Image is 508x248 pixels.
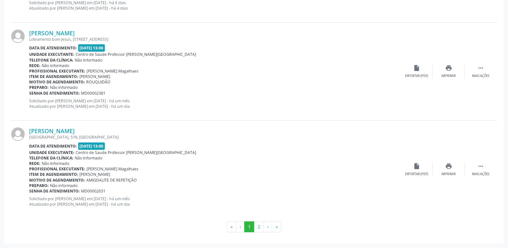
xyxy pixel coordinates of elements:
[29,79,85,85] b: Motivo de agendamento:
[29,161,40,166] b: Rede:
[29,85,49,90] b: Preparo:
[29,57,73,63] b: Telefone da clínica:
[76,150,196,155] span: Centro de Saude Professor [PERSON_NAME][GEOGRAPHIC_DATA]
[75,57,102,63] span: Não informado
[29,196,401,207] p: Solicitado por [PERSON_NAME] em [DATE] - há um mês Atualizado por [PERSON_NAME] em [DATE] - há um...
[42,161,69,166] span: Não informado
[29,74,78,79] b: Item de agendamento:
[78,44,105,52] span: [DATE] 13:00
[441,74,456,78] div: Imprimir
[29,172,78,177] b: Item de agendamento:
[11,127,25,141] img: img
[81,90,105,96] span: MD00002381
[86,79,111,85] span: ROUQUIDÃO
[29,45,77,51] b: Data de atendimento:
[29,63,40,68] b: Rede:
[244,221,254,232] button: Go to page 1
[29,166,85,172] b: Profissional executante:
[29,134,401,140] div: [GEOGRAPHIC_DATA], S/N, [GEOGRAPHIC_DATA]
[445,64,452,72] i: print
[29,30,75,37] a: [PERSON_NAME]
[29,188,80,194] b: Senha de atendimento:
[79,172,110,177] span: [PERSON_NAME]
[254,221,264,232] button: Go to page 2
[50,85,78,90] span: Não informado
[445,163,452,170] i: print
[29,127,75,134] a: [PERSON_NAME]
[405,74,428,78] div: Exportar (PDF)
[29,68,85,74] b: Profissional executante:
[472,74,489,78] div: Mais ações
[405,172,428,176] div: Exportar (PDF)
[29,183,49,188] b: Preparo:
[477,163,484,170] i: 
[472,172,489,176] div: Mais ações
[29,98,401,109] p: Solicitado por [PERSON_NAME] em [DATE] - há um mês Atualizado por [PERSON_NAME] em [DATE] - há um...
[50,183,78,188] span: Não informado
[87,166,138,172] span: [PERSON_NAME] Magalhaes
[413,163,420,170] i: insert_drive_file
[477,64,484,72] i: 
[11,221,497,232] ul: Pagination
[29,52,74,57] b: Unidade executante:
[29,155,73,161] b: Telefone da clínica:
[76,52,196,57] span: Centro de Saude Professor [PERSON_NAME][GEOGRAPHIC_DATA]
[29,90,80,96] b: Senha de atendimento:
[42,63,69,68] span: Não informado
[79,74,110,79] span: [PERSON_NAME]
[75,155,102,161] span: Não informado
[81,188,105,194] span: MD00002651
[78,142,105,150] span: [DATE] 13:00
[272,221,281,232] button: Go to last page
[11,30,25,43] img: img
[86,177,137,183] span: AMIGDALITE DE REPETIÇÃO
[29,150,74,155] b: Unidade executante:
[87,68,138,74] span: [PERSON_NAME] Magalhaes
[413,64,420,72] i: insert_drive_file
[29,143,77,149] b: Data de atendimento:
[441,172,456,176] div: Imprimir
[29,177,85,183] b: Motivo de agendamento:
[263,221,272,232] button: Go to next page
[29,37,401,42] div: Loteamento bom Jesus, [STREET_ADDRESS]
